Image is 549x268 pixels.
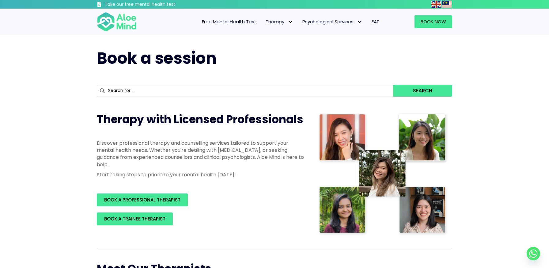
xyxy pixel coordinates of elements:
p: Discover professional therapy and counselling services tailored to support your mental health nee... [97,140,305,168]
a: TherapyTherapy: submenu [261,15,298,28]
a: Malay [442,1,452,8]
nav: Menu [145,15,384,28]
a: BOOK A PROFESSIONAL THERAPIST [97,193,188,206]
input: Search for... [97,85,393,97]
img: Therapist collage [317,112,449,236]
a: English [431,1,442,8]
h3: Take our free mental health test [105,2,208,8]
a: Free Mental Health Test [197,15,261,28]
span: Therapy with Licensed Professionals [97,112,303,127]
a: Book Now [415,15,452,28]
a: EAP [367,15,384,28]
a: Whatsapp [527,247,540,260]
span: Psychological Services: submenu [355,17,364,26]
span: Psychological Services [302,18,362,25]
span: BOOK A TRAINEE THERAPIST [104,216,165,222]
img: ms [442,1,452,8]
span: EAP [372,18,380,25]
span: Free Mental Health Test [202,18,256,25]
img: en [431,1,441,8]
a: BOOK A TRAINEE THERAPIST [97,212,173,225]
a: Take our free mental health test [97,2,208,9]
span: Book Now [421,18,446,25]
span: Book a session [97,47,217,69]
button: Search [393,85,452,97]
a: Psychological ServicesPsychological Services: submenu [298,15,367,28]
p: Start taking steps to prioritize your mental health [DATE]! [97,171,305,178]
span: Therapy [266,18,293,25]
img: Aloe mind Logo [97,12,137,32]
span: Therapy: submenu [286,17,295,26]
span: BOOK A PROFESSIONAL THERAPIST [104,197,180,203]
